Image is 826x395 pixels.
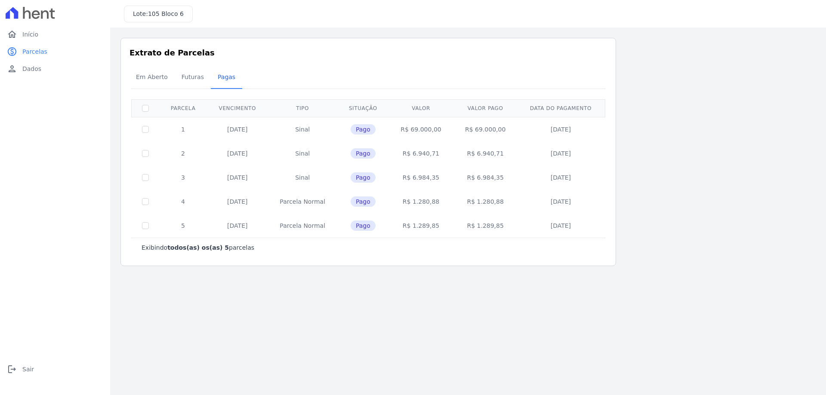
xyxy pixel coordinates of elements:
[518,165,604,190] td: [DATE]
[22,30,38,39] span: Início
[518,214,604,238] td: [DATE]
[3,43,107,60] a: paidParcelas
[3,60,107,77] a: personDados
[129,67,175,89] a: Em Aberto
[142,198,149,205] input: Só é possível selecionar pagamentos em aberto
[22,47,47,56] span: Parcelas
[7,46,17,57] i: paid
[131,68,173,86] span: Em Aberto
[207,117,268,141] td: [DATE]
[22,365,34,374] span: Sair
[159,214,207,238] td: 5
[7,64,17,74] i: person
[518,141,604,165] td: [DATE]
[453,117,518,141] td: R$ 69.000,00
[207,214,268,238] td: [DATE]
[207,99,268,117] th: Vencimento
[22,64,41,73] span: Dados
[159,99,207,117] th: Parcela
[337,99,389,117] th: Situação
[268,141,337,165] td: Sinal
[351,220,376,231] span: Pago
[351,172,376,183] span: Pago
[518,117,604,141] td: [DATE]
[389,99,453,117] th: Valor
[159,117,207,141] td: 1
[518,190,604,214] td: [DATE]
[211,67,242,89] a: Pagas
[176,68,209,86] span: Futuras
[207,190,268,214] td: [DATE]
[142,243,254,252] p: Exibindo parcelas
[142,126,149,133] input: Só é possível selecionar pagamentos em aberto
[453,99,518,117] th: Valor pago
[142,174,149,181] input: Só é possível selecionar pagamentos em aberto
[389,165,453,190] td: R$ 6.984,35
[175,67,211,89] a: Futuras
[351,124,376,135] span: Pago
[518,99,604,117] th: Data do pagamento
[453,165,518,190] td: R$ 6.984,35
[389,190,453,214] td: R$ 1.280,88
[213,68,240,86] span: Pagas
[159,165,207,190] td: 3
[207,165,268,190] td: [DATE]
[351,148,376,159] span: Pago
[453,214,518,238] td: R$ 1.289,85
[7,29,17,40] i: home
[268,99,337,117] th: Tipo
[268,165,337,190] td: Sinal
[159,141,207,165] td: 2
[167,244,229,251] b: todos(as) os(as) 5
[268,214,337,238] td: Parcela Normal
[3,361,107,378] a: logoutSair
[3,26,107,43] a: homeInício
[142,150,149,157] input: Só é possível selecionar pagamentos em aberto
[207,141,268,165] td: [DATE]
[453,190,518,214] td: R$ 1.280,88
[389,117,453,141] td: R$ 69.000,00
[389,141,453,165] td: R$ 6.940,71
[268,117,337,141] td: Sinal
[133,9,184,18] h3: Lote:
[453,141,518,165] td: R$ 6.940,71
[268,190,337,214] td: Parcela Normal
[148,10,184,17] span: 105 Bloco 6
[142,222,149,229] input: Só é possível selecionar pagamentos em aberto
[7,364,17,374] i: logout
[389,214,453,238] td: R$ 1.289,85
[129,47,607,58] h3: Extrato de Parcelas
[159,190,207,214] td: 4
[351,196,376,207] span: Pago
